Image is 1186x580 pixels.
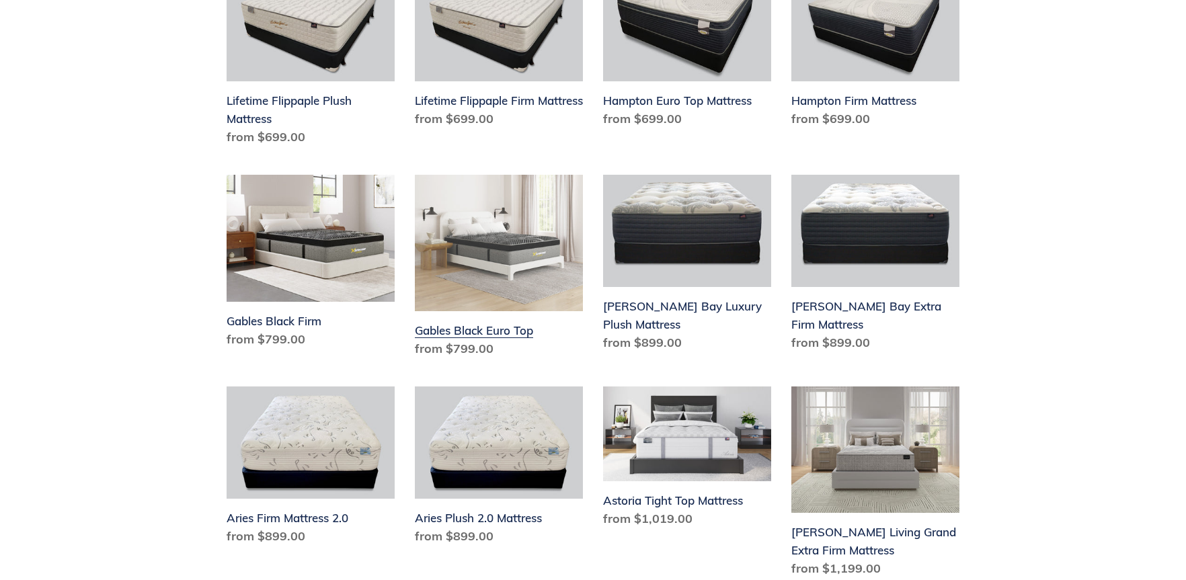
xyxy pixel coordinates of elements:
[227,175,395,354] a: Gables Black Firm
[603,386,771,533] a: Astoria Tight Top Mattress
[415,175,583,363] a: Gables Black Euro Top
[415,386,583,550] a: Aries Plush 2.0 Mattress
[227,386,395,550] a: Aries Firm Mattress 2.0
[603,175,771,357] a: Chadwick Bay Luxury Plush Mattress
[791,175,959,357] a: Chadwick Bay Extra Firm Mattress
